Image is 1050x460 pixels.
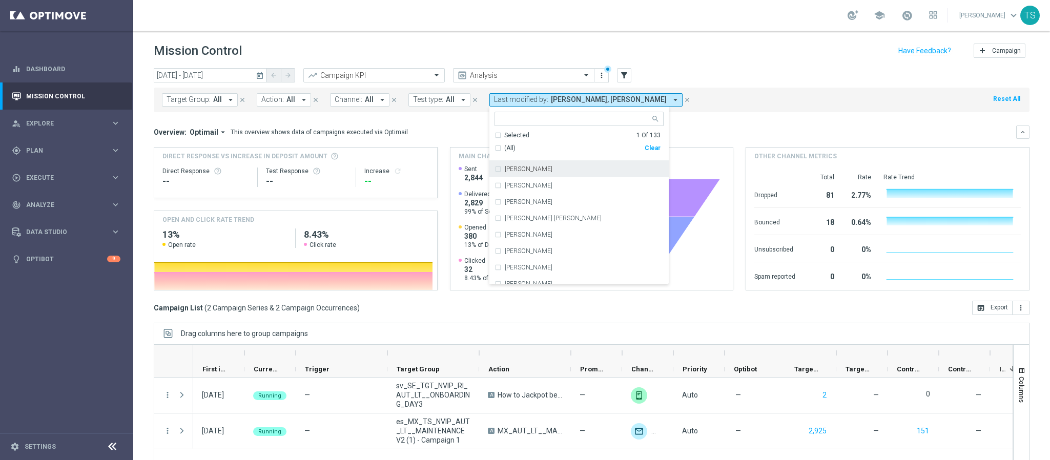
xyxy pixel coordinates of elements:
[459,95,468,104] i: arrow_drop_down
[671,95,680,104] i: arrow_drop_down
[682,391,698,399] span: Auto
[397,365,440,373] span: Target Group
[580,365,605,373] span: Promotions
[754,240,795,257] div: Unsubscribed
[11,255,121,263] button: lightbulb Optibot 9
[494,95,548,104] span: Last modified by:
[847,173,871,181] div: Rate
[389,94,399,106] button: close
[238,94,247,106] button: close
[631,423,647,440] img: Optimail
[972,301,1013,315] button: open_in_browser Export
[270,72,277,79] i: arrow_back
[470,94,480,106] button: close
[735,390,741,400] span: —
[11,147,121,155] button: gps_fixed Plan keyboard_arrow_right
[495,226,664,243] div: Alexandra Spiteri
[808,173,834,181] div: Total
[181,329,308,338] div: Row Groups
[847,240,871,257] div: 0%
[682,427,698,435] span: Auto
[551,95,667,104] span: [PERSON_NAME], [PERSON_NAME]
[25,444,56,450] a: Settings
[204,303,207,312] span: (
[873,427,879,435] span: —
[12,245,120,273] div: Optibot
[364,167,429,175] div: Increase
[299,95,308,104] i: arrow_drop_down
[304,391,310,399] span: —
[26,202,111,208] span: Analyze
[505,199,552,205] label: [PERSON_NAME]
[898,47,951,54] input: Have Feedback?
[754,213,795,229] div: Bounced
[111,173,120,182] i: keyboard_arrow_right
[26,55,120,82] a: Dashboard
[303,68,445,82] ng-select: Campaign KPI
[11,65,121,73] button: equalizer Dashboard
[883,173,1021,181] div: Rate Trend
[12,146,21,155] i: gps_fixed
[162,152,327,161] span: Direct Response VS Increase In Deposit Amount
[163,426,172,435] button: more_vert
[12,173,111,182] div: Execute
[808,267,834,284] div: 0
[926,389,930,399] label: 0
[580,426,585,435] span: —
[489,131,669,284] ng-dropdown-panel: Options list
[330,93,389,107] button: Channel: All arrow_drop_down
[464,165,483,173] span: Sent
[847,267,871,284] div: 0%
[11,92,121,100] button: Mission Control
[258,392,281,399] span: Running
[976,427,981,435] span: —
[111,145,120,155] i: keyboard_arrow_right
[207,303,357,312] span: 2 Campaign Series & 2 Campaign Occurrences
[11,228,121,236] button: Data Studio keyboard_arrow_right
[489,93,683,107] button: Last modified by: [PERSON_NAME], [PERSON_NAME] arrow_drop_down
[464,207,498,216] span: 99% of Sent
[488,365,509,373] span: Action
[948,365,973,373] span: Control Response Rate
[26,229,111,235] span: Data Studio
[1013,301,1030,315] button: more_vert
[254,365,278,373] span: Current Status
[396,417,470,445] span: es_MX_TS_NVIP_AUT_LT__MAINTENANCE V2 (1) - Campaign 1
[311,94,320,106] button: close
[26,120,111,127] span: Explore
[617,68,631,82] button: filter_alt
[808,240,834,257] div: 0
[847,186,871,202] div: 2.77%
[847,213,871,229] div: 0.64%
[154,128,187,137] h3: Overview:
[495,210,664,226] div: Alberto Puche Velasco
[266,175,348,187] div: --
[999,365,1005,373] span: Increase
[12,173,21,182] i: play_circle_outline
[11,174,121,182] button: play_circle_outline Execute keyboard_arrow_right
[163,390,172,400] i: more_vert
[1017,304,1025,312] i: more_vert
[754,186,795,202] div: Dropped
[505,264,552,270] label: [PERSON_NAME]
[253,390,286,400] colored-tag: Running
[505,166,552,172] label: [PERSON_NAME]
[154,378,193,413] div: Press SPACE to select this row.
[735,426,741,435] span: —
[495,161,664,177] div: Adam Bloor
[408,93,470,107] button: Test type: All arrow_drop_down
[464,223,511,232] span: Opened
[266,167,348,175] div: Test Response
[464,198,498,207] span: 2,829
[305,365,330,373] span: Trigger
[453,68,594,82] ng-select: Analysis
[1008,10,1019,21] span: keyboard_arrow_down
[390,96,398,103] i: close
[464,257,512,265] span: Clicked
[916,425,930,437] button: 151
[413,95,443,104] span: Test type:
[256,71,265,80] i: today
